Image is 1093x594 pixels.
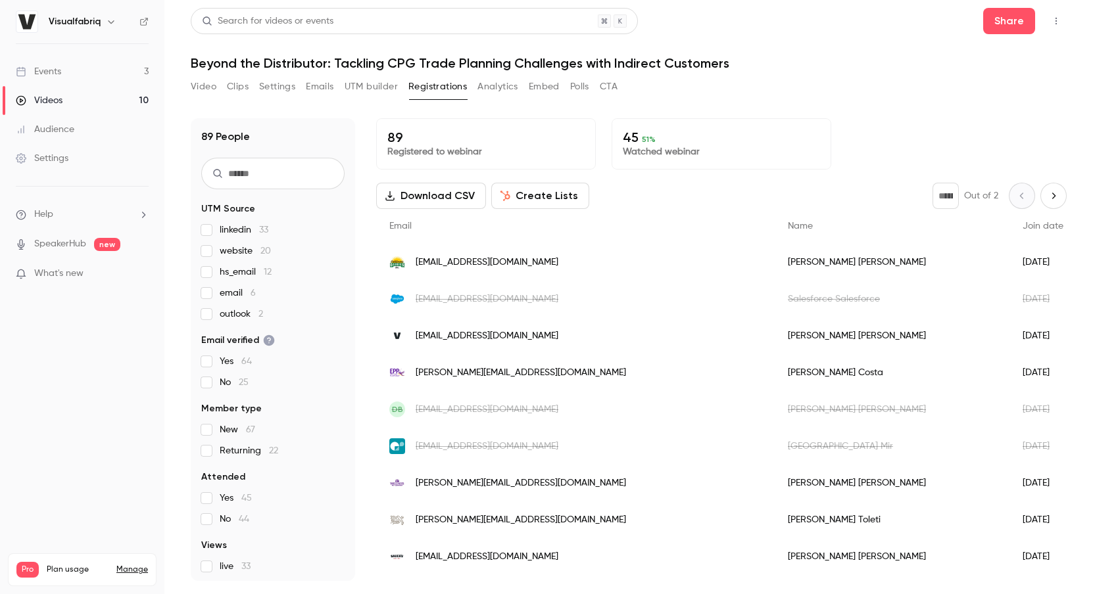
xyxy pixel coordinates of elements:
[220,286,256,300] span: email
[220,308,263,321] span: outlook
[1009,317,1077,354] div: [DATE]
[416,366,626,380] span: [PERSON_NAME][EMAIL_ADDRESS][DOMAIN_NAME]
[259,225,268,235] span: 33
[389,549,405,564] img: sauerbrands.com
[416,403,558,417] span: [EMAIL_ADDRESS][DOMAIN_NAME]
[220,423,255,436] span: New
[600,76,618,97] button: CTA
[1009,281,1077,317] div: [DATE]
[775,281,1009,317] div: Salesforce Salesforce
[269,446,278,455] span: 22
[220,223,268,237] span: linkedin
[376,183,486,209] button: Download CSV
[1040,183,1067,209] button: Next page
[775,428,1009,465] div: [GEOGRAPHIC_DATA] Mir
[47,564,109,575] span: Plan usage
[220,513,249,526] span: No
[239,378,249,387] span: 25
[389,365,405,380] img: pricingplatform.com
[389,512,405,528] img: nestle.com
[416,550,558,564] span: [EMAIL_ADDRESS][DOMAIN_NAME]
[416,292,558,306] span: [EMAIL_ADDRESS][DOMAIN_NAME]
[34,208,53,221] span: Help
[246,425,255,434] span: 67
[387,145,585,158] p: Registered to webinar
[529,76,560,97] button: Embed
[1023,221,1063,231] span: Join date
[133,268,149,280] iframe: Noticeable Trigger
[220,376,249,389] span: No
[220,265,272,279] span: hs_email
[191,76,216,97] button: Video
[392,403,403,415] span: DB
[16,94,62,107] div: Videos
[387,129,585,145] p: 89
[34,237,86,251] a: SpeakerHub
[389,328,405,344] img: visualfabriq.com
[201,202,255,216] span: UTM Source
[983,8,1035,34] button: Share
[202,14,333,28] div: Search for videos or events
[623,129,820,145] p: 45
[220,491,252,505] span: Yes
[1009,501,1077,538] div: [DATE]
[241,562,251,571] span: 33
[1009,354,1077,391] div: [DATE]
[345,76,398,97] button: UTM builder
[220,244,271,258] span: website
[258,309,263,319] span: 2
[241,357,252,366] span: 64
[201,334,275,347] span: Email verified
[775,317,1009,354] div: [PERSON_NAME] [PERSON_NAME]
[623,145,820,158] p: Watched webinar
[16,208,149,221] li: help-dropdown-opener
[49,15,101,28] h6: Visualfabriq
[1009,465,1077,501] div: [DATE]
[227,76,249,97] button: Clips
[220,355,252,368] span: Yes
[775,244,1009,281] div: [PERSON_NAME] [PERSON_NAME]
[251,288,256,298] span: 6
[775,354,1009,391] div: [PERSON_NAME] Costa
[570,76,589,97] button: Polls
[775,501,1009,538] div: [PERSON_NAME] Toleti
[775,538,1009,575] div: [PERSON_NAME] [PERSON_NAME]
[201,539,227,552] span: Views
[116,564,148,575] a: Manage
[16,123,74,136] div: Audience
[1009,244,1077,281] div: [DATE]
[416,440,558,453] span: [EMAIL_ADDRESS][DOMAIN_NAME]
[16,11,37,32] img: Visualfabriq
[239,514,249,524] span: 44
[642,135,656,144] span: 51 %
[389,438,405,454] img: commify.com
[1009,391,1077,428] div: [DATE]
[1046,11,1067,32] button: Top Bar Actions
[389,221,412,231] span: Email
[34,267,84,281] span: What's new
[416,513,626,527] span: [PERSON_NAME][EMAIL_ADDRESS][DOMAIN_NAME]
[775,391,1009,428] div: [PERSON_NAME] [PERSON_NAME]
[389,475,405,491] img: wellnesspet.com
[220,560,251,573] span: live
[408,76,467,97] button: Registrations
[1009,428,1077,465] div: [DATE]
[259,76,295,97] button: Settings
[16,152,68,165] div: Settings
[1009,538,1077,575] div: [DATE]
[477,76,518,97] button: Analytics
[94,238,120,251] span: new
[191,55,1067,71] h1: Beyond the Distributor: Tackling CPG Trade Planning Challenges with Indirect Customers
[201,129,250,145] h1: 89 People
[775,465,1009,501] div: [PERSON_NAME] [PERSON_NAME]
[788,221,813,231] span: Name
[264,267,272,277] span: 12
[241,493,252,503] span: 45
[306,76,333,97] button: Emails
[416,256,558,269] span: [EMAIL_ADDRESS][DOMAIN_NAME]
[389,291,405,307] img: salesforce.com
[416,476,626,490] span: [PERSON_NAME][EMAIL_ADDRESS][DOMAIN_NAME]
[964,189,998,202] p: Out of 2
[416,329,558,343] span: [EMAIL_ADDRESS][DOMAIN_NAME]
[16,65,61,78] div: Events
